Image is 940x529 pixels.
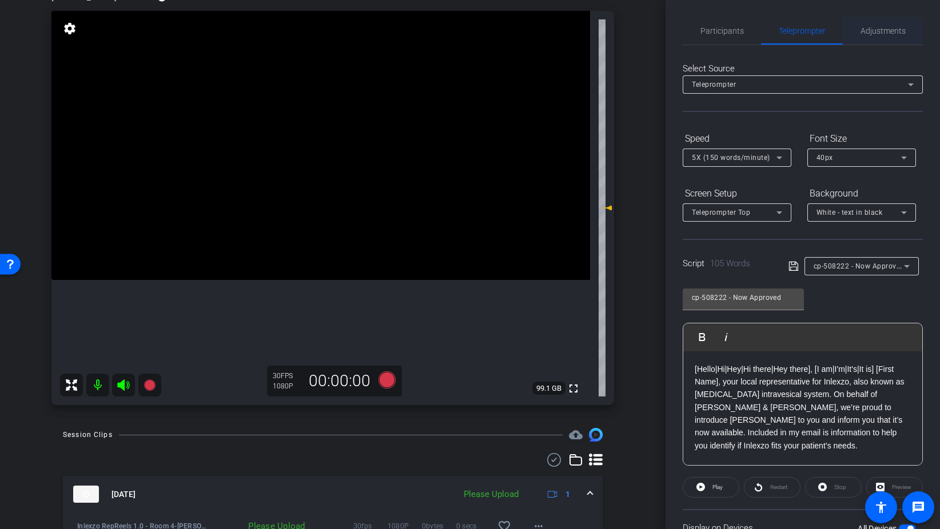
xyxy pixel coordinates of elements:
span: Adjustments [861,27,906,35]
mat-icon: settings [62,22,78,35]
mat-icon: accessibility [874,500,888,514]
span: 40px [816,154,833,162]
span: White - text in black [816,209,883,217]
div: Font Size [807,129,916,149]
mat-icon: fullscreen [567,382,580,395]
p: [Hello|Hi|Hey|Hi there|Hey there], [I am|I'm|It's|It is] [First Name], your local representative ... [695,363,911,452]
button: Play [683,477,739,498]
mat-icon: cloud_upload [569,428,583,442]
mat-icon: 0 dB [599,201,612,215]
span: 105 Words [710,258,750,268]
div: 00:00:00 [301,371,378,391]
span: Participants [700,27,744,35]
div: Please Upload [458,488,524,501]
div: Speed [683,129,791,149]
img: thumb-nail [73,486,99,503]
span: Destinations for your clips [569,428,583,442]
input: Title [692,291,795,304]
span: 1 [565,488,570,500]
span: 5X (150 words/minute) [692,154,770,162]
div: Select Source [683,62,923,75]
span: Play [712,484,723,490]
div: Background [807,184,916,203]
mat-expansion-panel-header: thumb-nail[DATE]Please Upload1 [63,476,603,512]
span: FPS [281,372,293,380]
span: [DATE] [111,488,136,500]
div: Script [683,257,772,270]
mat-icon: message [911,500,925,514]
div: 1080P [273,382,301,391]
span: Teleprompter [692,81,736,89]
button: Italic (⌘I) [715,326,737,348]
span: Teleprompter Top [692,209,750,217]
span: 99.1 GB [532,382,565,395]
span: Teleprompter [779,27,826,35]
div: Screen Setup [683,184,791,203]
div: 30 [273,371,301,380]
div: Session Clips [63,429,113,440]
img: Session clips [589,428,603,442]
span: cp-508222 - Now Approved [814,261,905,270]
